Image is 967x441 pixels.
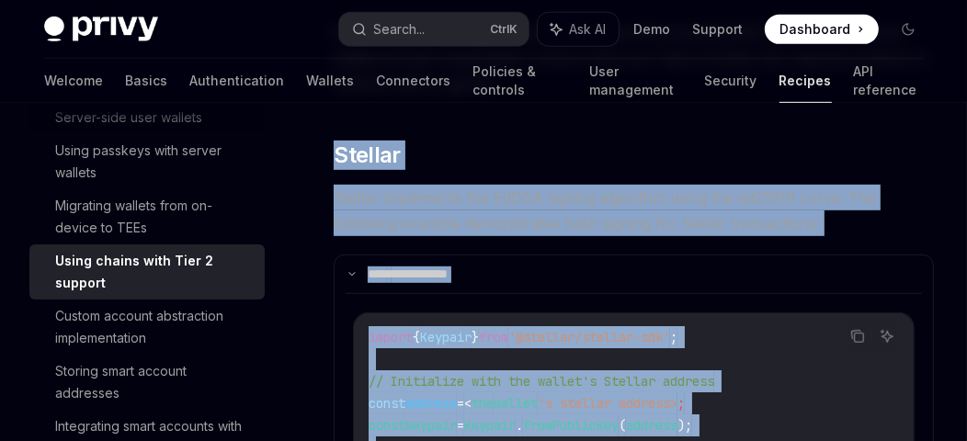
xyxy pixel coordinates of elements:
span: { [413,329,420,345]
a: User management [589,59,683,103]
a: API reference [854,59,923,103]
span: . [516,417,523,434]
span: import [369,329,413,345]
span: ; [670,329,677,345]
span: Ask AI [569,20,606,39]
button: Ask AI [538,13,619,46]
span: Stellar [334,141,401,170]
span: // Initialize with the wallet's Stellar address [369,373,714,390]
span: = [457,417,464,434]
a: Dashboard [765,15,879,44]
a: Demo [633,20,670,39]
div: Migrating wallets from on-device to TEEs [55,195,254,239]
button: Toggle dark mode [893,15,923,44]
span: '@stellar/stellar-sdk' [508,329,670,345]
a: Support [692,20,743,39]
span: Keypair [464,417,516,434]
span: the [472,395,494,412]
div: Using passkeys with server wallets [55,140,254,184]
a: Wallets [306,59,354,103]
div: Search... [374,18,426,40]
span: } [472,329,479,345]
span: < [464,395,472,412]
span: from [479,329,508,345]
span: address [626,417,677,434]
span: 's stellar address> [538,395,677,412]
span: ; [677,395,685,412]
button: Search...CtrlK [339,13,529,46]
span: ); [677,417,692,434]
button: Copy the contents from the code block [846,324,870,348]
span: fromPublicKey [523,417,619,434]
a: Authentication [189,59,284,103]
span: Keypair [420,329,472,345]
a: Policies & controls [472,59,567,103]
div: Custom account abstraction implementation [55,305,254,349]
span: ( [619,417,626,434]
span: Ctrl K [490,22,518,37]
span: const [369,395,405,412]
span: Stellar implements the EdDSA signing algorithm using the ed25519 curve. The following example dem... [334,185,934,236]
a: Using passkeys with server wallets [29,134,265,189]
span: wallet [494,395,538,412]
a: Storing smart account addresses [29,355,265,410]
a: Using chains with Tier 2 support [29,244,265,300]
div: Storing smart account addresses [55,360,254,404]
img: dark logo [44,17,158,42]
a: Migrating wallets from on-device to TEEs [29,189,265,244]
a: Welcome [44,59,103,103]
span: const [369,417,405,434]
a: Security [705,59,757,103]
span: Dashboard [779,20,850,39]
a: Basics [125,59,167,103]
a: Custom account abstraction implementation [29,300,265,355]
button: Ask AI [875,324,899,348]
span: keypair [405,417,457,434]
a: Connectors [376,59,450,103]
a: Recipes [779,59,832,103]
div: Using chains with Tier 2 support [55,250,254,294]
span: = [457,395,464,412]
span: address [405,395,457,412]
